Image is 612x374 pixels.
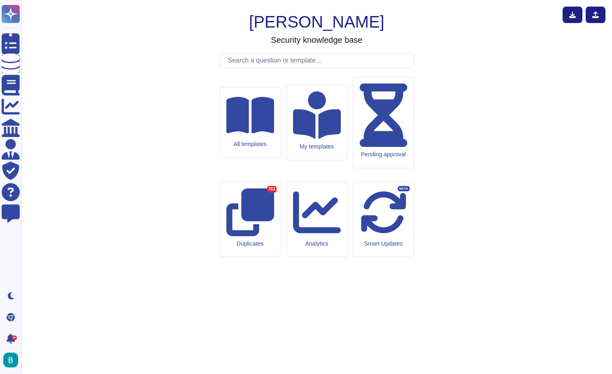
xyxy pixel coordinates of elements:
div: 9+ [12,335,17,340]
div: Analytics [293,240,341,247]
div: My templates [293,143,341,150]
div: All templates [226,141,274,148]
div: Pending approval [360,151,407,158]
h1: [PERSON_NAME] [249,12,384,32]
div: BETA [398,186,410,192]
input: Search a question or template... [224,53,414,68]
div: 763 [267,186,277,193]
div: Duplicates [226,240,274,247]
div: Smart Updates [360,240,407,247]
img: user [3,353,18,367]
h3: Security knowledge base [271,35,362,45]
button: user [2,351,24,369]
